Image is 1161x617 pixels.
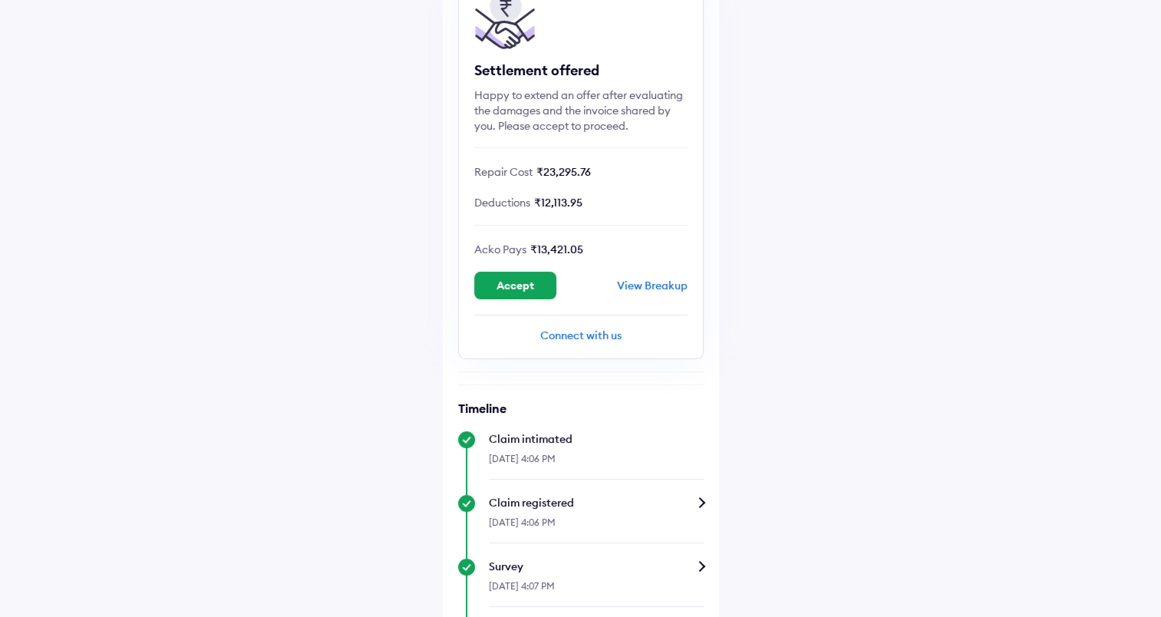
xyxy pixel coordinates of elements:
[617,279,688,292] div: View Breakup
[474,61,688,80] div: Settlement offered
[489,510,704,543] div: [DATE] 4:06 PM
[489,495,704,510] div: Claim registered
[489,431,704,447] div: Claim intimated
[536,165,591,179] span: ₹23,295.76
[474,87,688,134] div: Happy to extend an offer after evaluating the damages and the invoice shared by you. Please accep...
[474,165,533,179] span: Repair Cost
[458,401,704,416] h6: Timeline
[474,196,530,210] span: Deductions
[534,196,582,210] span: ₹12,113.95
[489,574,704,607] div: [DATE] 4:07 PM
[530,243,583,256] span: ₹13,421.05
[474,243,526,256] span: Acko Pays
[489,447,704,480] div: [DATE] 4:06 PM
[489,559,704,574] div: Survey
[474,272,556,299] button: Accept
[474,328,688,343] div: Connect with us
